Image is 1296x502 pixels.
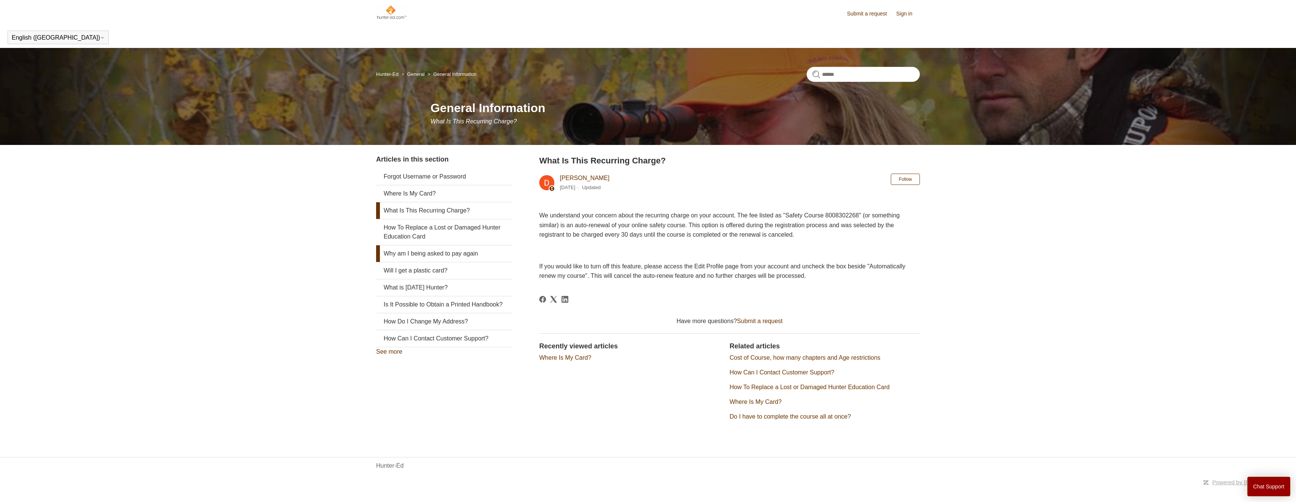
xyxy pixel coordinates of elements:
[400,71,426,77] li: General
[730,399,782,405] a: Where Is My Card?
[562,296,568,303] svg: Share this page on LinkedIn
[550,296,557,303] a: X Corp
[376,262,512,279] a: Will I get a plastic card?
[896,10,920,18] a: Sign in
[1212,479,1290,485] a: Powered by [PERSON_NAME]
[560,175,609,181] a: [PERSON_NAME]
[539,263,905,279] span: If you would like to turn off this feature, please access the Edit Profile page from your account...
[1247,477,1291,496] button: Chat Support
[730,384,890,390] a: How To Replace a Lost or Damaged Hunter Education Card
[430,99,920,117] h1: General Information
[730,413,851,420] a: Do I have to complete the course all at once?
[12,34,105,41] button: English ([GEOGRAPHIC_DATA])
[539,296,546,303] svg: Share this page on Facebook
[426,71,477,77] li: General Information
[376,5,407,20] img: Hunter-Ed Help Center home page
[539,212,899,238] span: We understand your concern about the recurring charge on your account. The fee listed as "Safety ...
[891,174,920,185] button: Follow Article
[376,168,512,185] a: Forgot Username or Password
[376,313,512,330] a: How Do I Change My Address?
[847,10,895,18] a: Submit a request
[539,354,591,361] a: Where Is My Card?
[807,67,920,82] input: Search
[376,330,512,347] a: How Can I Contact Customer Support?
[376,461,404,470] a: Hunter-Ed
[376,245,512,262] a: Why am I being asked to pay again
[539,154,920,167] h2: What Is This Recurring Charge?
[376,219,512,245] a: How To Replace a Lost or Damaged Hunter Education Card
[560,185,575,190] time: 03/04/2024, 10:48
[550,296,557,303] svg: Share this page on X Corp
[582,185,600,190] li: Updated
[376,71,400,77] li: Hunter-Ed
[376,279,512,296] a: What is [DATE] Hunter?
[376,71,398,77] a: Hunter-Ed
[376,348,402,355] a: See more
[730,369,834,376] a: How Can I Contact Customer Support?
[376,296,512,313] a: Is It Possible to Obtain a Printed Handbook?
[730,354,880,361] a: Cost of Course, how many chapters and Age restrictions
[539,317,920,326] div: Have more questions?
[376,156,449,163] span: Articles in this section
[433,71,477,77] a: General Information
[562,296,568,303] a: LinkedIn
[539,296,546,303] a: Facebook
[376,185,512,202] a: Where Is My Card?
[376,202,512,219] a: What Is This Recurring Charge?
[730,341,920,351] h2: Related articles
[407,71,424,77] a: General
[430,118,517,125] span: What Is This Recurring Charge?
[737,318,783,324] a: Submit a request
[539,341,722,351] h2: Recently viewed articles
